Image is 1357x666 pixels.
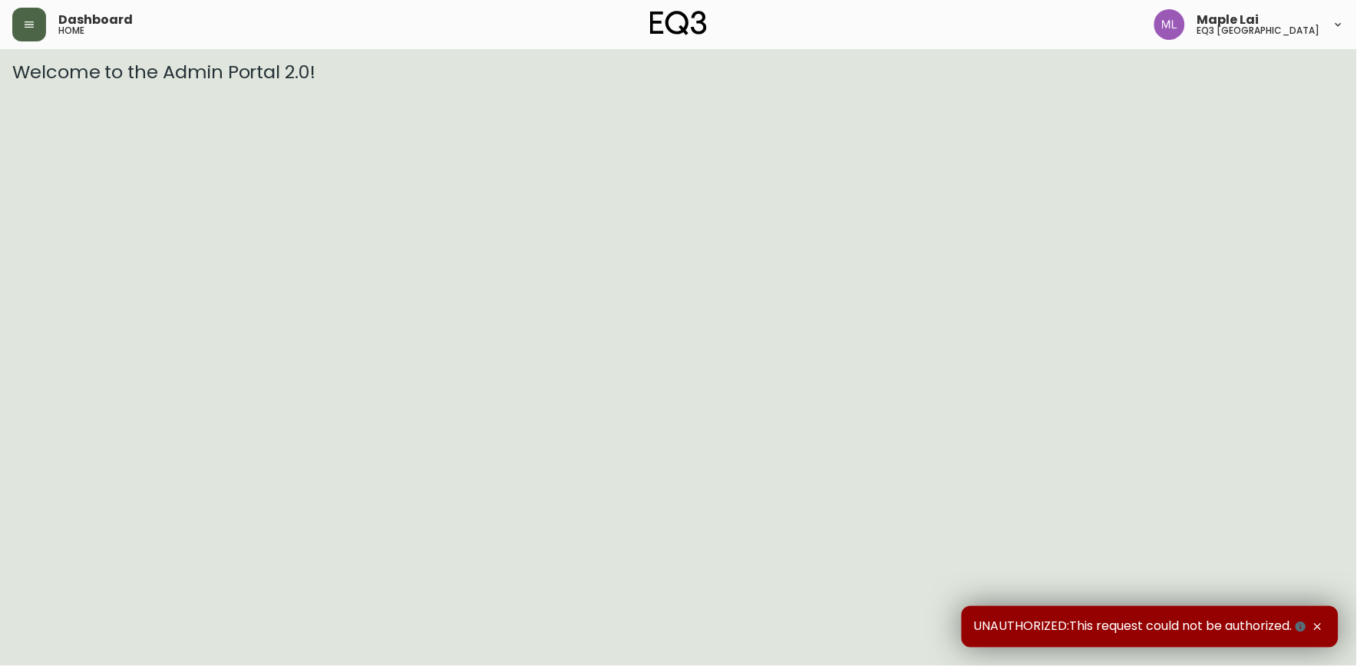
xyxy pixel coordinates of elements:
[58,14,133,26] span: Dashboard
[1154,9,1185,40] img: 61e28cffcf8cc9f4e300d877dd684943
[58,26,84,35] h5: home
[1197,14,1260,26] span: Maple Lai
[12,61,1345,83] h3: Welcome to the Admin Portal 2.0!
[974,618,1309,635] span: UNAUTHORIZED:This request could not be authorized.
[650,11,707,35] img: logo
[1197,26,1320,35] h5: eq3 [GEOGRAPHIC_DATA]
